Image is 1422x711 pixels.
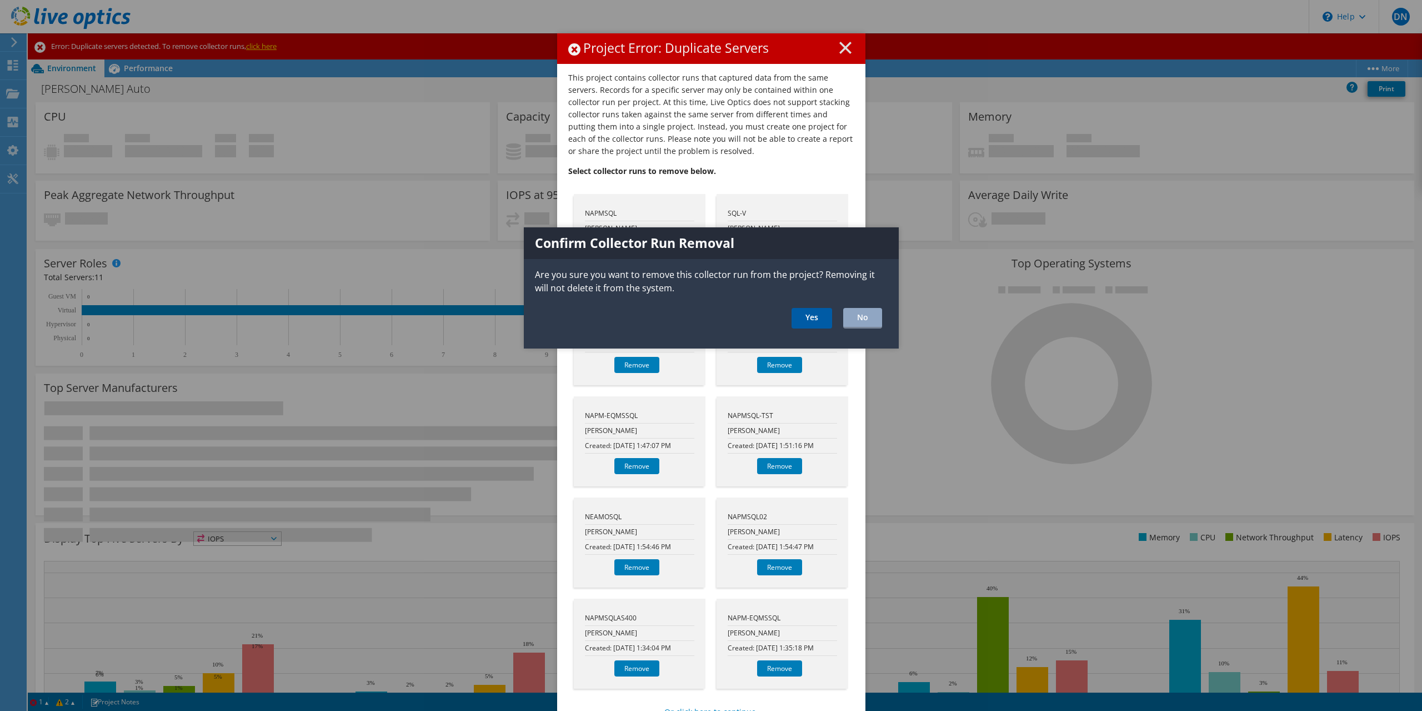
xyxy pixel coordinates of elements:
[757,559,802,575] a: Remove
[614,458,659,474] a: Remove
[585,510,694,525] li: NEAMOSQL
[585,221,694,236] li: [PERSON_NAME]
[568,72,854,157] p: This project contains collector runs that captured data from the same servers. Records for a spec...
[757,458,802,474] a: Remove
[728,540,837,555] li: Created: [DATE] 1:54:47 PM
[585,409,694,424] li: NAPM-EQMSSQL
[728,439,837,454] li: Created: [DATE] 1:51:16 PM
[614,559,659,575] a: Remove
[728,626,837,641] li: [PERSON_NAME]
[585,641,694,656] li: Created: [DATE] 1:34:04 PM
[585,439,694,454] li: Created: [DATE] 1:47:07 PM
[585,626,694,641] li: [PERSON_NAME]
[728,611,837,626] li: NAPM-EQMSSQL
[728,525,837,540] li: [PERSON_NAME]
[568,42,854,56] h1: Project Error: Duplicate Servers
[728,206,837,221] li: SQL-V
[585,540,694,555] li: Created: [DATE] 1:54:46 PM
[585,424,694,439] li: [PERSON_NAME]
[728,510,837,525] li: NAPMSQL02
[728,641,837,656] li: Created: [DATE] 1:35:18 PM
[585,611,694,626] li: NAPMSQLAS400
[728,221,837,236] li: [PERSON_NAME]
[792,308,832,329] a: Yes
[614,660,659,677] a: Remove
[614,357,659,373] a: Remove
[585,525,694,540] li: [PERSON_NAME]
[728,409,837,424] li: NAPMSQL-TST
[568,165,854,177] p: Select collector runs to remove below.
[757,357,802,373] a: Remove
[585,206,694,221] li: NAPMSQL
[843,308,882,329] a: No
[728,424,837,439] li: [PERSON_NAME]
[524,227,899,259] h1: Confirm Collector Run Removal
[757,660,802,677] a: Remove
[524,268,899,295] p: Are you sure you want to remove this collector run from the project? Removing it will not delete ...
